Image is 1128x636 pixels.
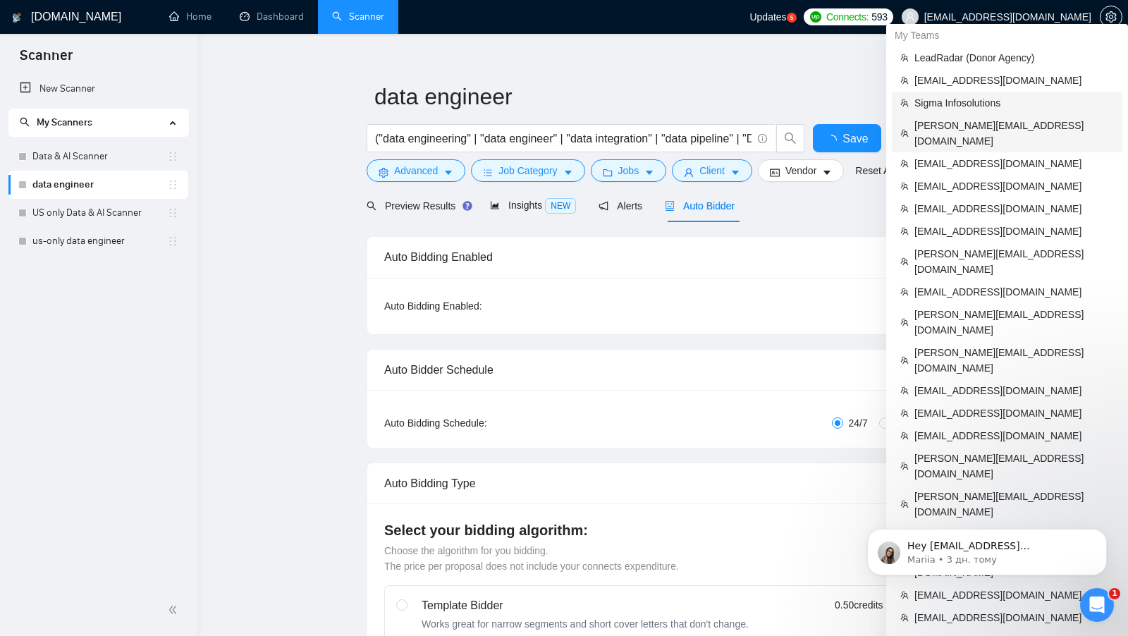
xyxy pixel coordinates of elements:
[900,288,909,296] span: team
[599,200,642,212] span: Alerts
[785,163,816,178] span: Vendor
[167,151,178,162] span: holder
[914,489,1114,520] span: [PERSON_NAME][EMAIL_ADDRESS][DOMAIN_NAME]
[900,182,909,190] span: team
[822,167,832,178] span: caret-down
[8,75,188,103] li: New Scanner
[384,415,570,431] div: Auto Bidding Schedule:
[900,386,909,395] span: team
[8,45,84,75] span: Scanner
[169,11,211,23] a: homeHome
[914,405,1114,421] span: [EMAIL_ADDRESS][DOMAIN_NAME]
[914,224,1114,239] span: [EMAIL_ADDRESS][DOMAIN_NAME]
[240,11,304,23] a: dashboardDashboard
[914,201,1114,216] span: [EMAIL_ADDRESS][DOMAIN_NAME]
[787,13,797,23] a: 5
[914,284,1114,300] span: [EMAIL_ADDRESS][DOMAIN_NAME]
[471,159,584,182] button: barsJob Categorycaret-down
[900,356,909,365] span: team
[855,163,894,178] a: Reset All
[490,200,500,210] span: area-chart
[379,167,388,178] span: setting
[8,171,188,199] li: data engineer
[770,167,780,178] span: idcard
[384,298,570,314] div: Auto Bidding Enabled:
[1100,6,1122,28] button: setting
[384,350,941,390] div: Auto Bidder Schedule
[813,124,881,152] button: Save
[826,135,842,146] span: loading
[900,159,909,168] span: team
[563,167,573,178] span: caret-down
[32,142,167,171] a: Data & AI Scanner
[914,95,1114,111] span: Sigma Infosolutions
[367,201,376,211] span: search
[618,163,639,178] span: Jobs
[758,159,844,182] button: idcardVendorcaret-down
[37,116,92,128] span: My Scanners
[914,178,1114,194] span: [EMAIL_ADDRESS][DOMAIN_NAME]
[32,199,167,227] a: US only Data & AI Scanner
[730,167,740,178] span: caret-down
[384,520,941,540] h4: Select your bidding algorithm:
[490,200,576,211] span: Insights
[900,257,909,266] span: team
[900,613,909,622] span: team
[8,199,188,227] li: US only Data & AI Scanner
[900,54,909,62] span: team
[684,167,694,178] span: user
[900,318,909,326] span: team
[835,597,883,613] span: 0.50 credits
[914,246,1114,277] span: [PERSON_NAME][EMAIL_ADDRESS][DOMAIN_NAME]
[644,167,654,178] span: caret-down
[1101,11,1122,23] span: setting
[367,159,465,182] button: settingAdvancedcaret-down
[332,11,384,23] a: searchScanner
[32,227,167,255] a: us-only data engineer
[20,117,30,127] span: search
[826,9,869,25] span: Connects:
[914,345,1114,376] span: [PERSON_NAME][EMAIL_ADDRESS][DOMAIN_NAME]
[699,163,725,178] span: Client
[758,134,767,143] span: info-circle
[374,79,930,114] input: Scanner name...
[375,130,752,147] input: Search Freelance Jobs...
[168,603,182,617] span: double-left
[900,462,909,470] span: team
[665,201,675,211] span: robot
[900,432,909,440] span: team
[1080,588,1114,622] iframe: Intercom live chat
[777,132,804,145] span: search
[1100,11,1122,23] a: setting
[20,75,177,103] a: New Scanner
[498,163,557,178] span: Job Category
[914,307,1114,338] span: [PERSON_NAME][EMAIL_ADDRESS][DOMAIN_NAME]
[900,99,909,107] span: team
[900,204,909,213] span: team
[8,227,188,255] li: us-only data engineer
[461,200,474,212] div: Tooltip anchor
[905,12,915,22] span: user
[672,159,752,182] button: userClientcaret-down
[384,237,941,277] div: Auto Bidding Enabled
[665,200,735,212] span: Auto Bidder
[167,207,178,219] span: holder
[483,167,493,178] span: bars
[167,236,178,247] span: holder
[422,617,749,631] div: Works great for narrow segments and short cover letters that don't change.
[394,163,438,178] span: Advanced
[776,124,804,152] button: search
[914,118,1114,149] span: [PERSON_NAME][EMAIL_ADDRESS][DOMAIN_NAME]
[32,171,167,199] a: data engineer
[749,11,786,23] span: Updates
[810,11,821,23] img: upwork-logo.png
[914,428,1114,444] span: [EMAIL_ADDRESS][DOMAIN_NAME]
[842,130,868,147] span: Save
[900,76,909,85] span: team
[914,73,1114,88] span: [EMAIL_ADDRESS][DOMAIN_NAME]
[384,463,941,503] div: Auto Bidding Type
[167,179,178,190] span: holder
[443,167,453,178] span: caret-down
